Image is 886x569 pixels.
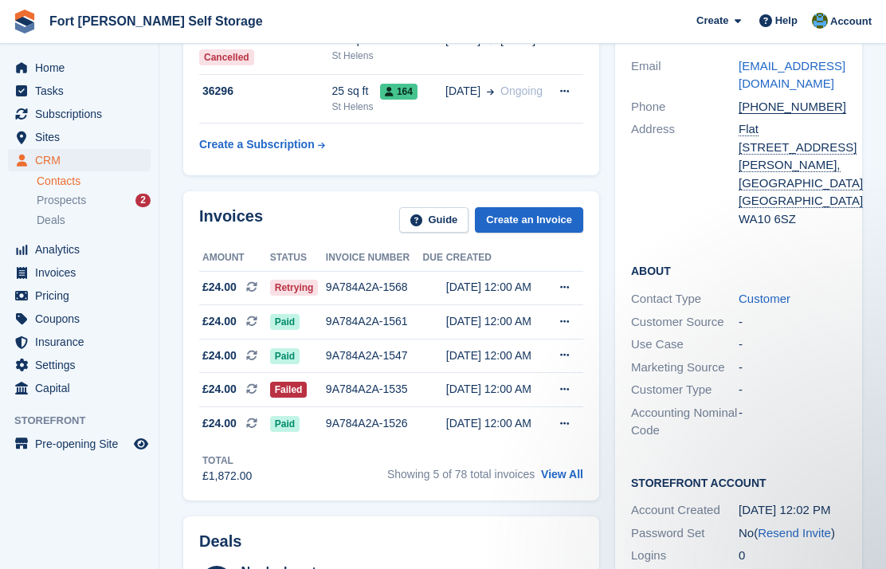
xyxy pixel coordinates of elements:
[199,207,263,233] h2: Invoices
[35,331,131,353] span: Insurance
[399,207,469,233] a: Guide
[739,501,846,520] div: [DATE] 12:02 PM
[270,416,300,432] span: Paid
[37,212,151,229] a: Deals
[500,84,543,97] span: Ongoing
[830,14,872,29] span: Account
[775,13,798,29] span: Help
[37,174,151,189] a: Contacts
[739,313,846,332] div: -
[541,468,583,481] a: View All
[326,245,423,271] th: Invoice number
[202,468,252,485] div: £1,872.00
[446,279,545,296] div: [DATE] 12:00 AM
[326,313,423,330] div: 9A784A2A-1561
[631,404,739,440] div: Accounting Nominal Code
[631,524,739,543] div: Password Set
[202,279,237,296] span: £24.00
[35,261,131,284] span: Invoices
[35,433,131,455] span: Pre-opening Site
[8,80,151,102] a: menu
[8,377,151,399] a: menu
[475,207,583,233] a: Create an Invoice
[199,532,241,551] h2: Deals
[331,100,380,114] div: St Helens
[8,354,151,376] a: menu
[35,354,131,376] span: Settings
[326,279,423,296] div: 9A784A2A-1568
[446,347,545,364] div: [DATE] 12:00 AM
[202,381,237,398] span: £24.00
[270,382,308,398] span: Failed
[631,501,739,520] div: Account Created
[631,262,846,278] h2: About
[446,313,545,330] div: [DATE] 12:00 AM
[43,8,269,34] a: Fort [PERSON_NAME] Self Storage
[739,381,846,399] div: -
[631,359,739,377] div: Marketing Source
[8,149,151,171] a: menu
[423,245,446,271] th: Due
[8,331,151,353] a: menu
[8,261,151,284] a: menu
[14,413,159,429] span: Storefront
[739,524,846,543] div: No
[35,284,131,307] span: Pricing
[631,336,739,354] div: Use Case
[380,84,418,100] span: 164
[446,245,545,271] th: Created
[35,238,131,261] span: Analytics
[199,245,270,271] th: Amount
[446,415,545,432] div: [DATE] 12:00 AM
[631,120,739,228] div: Address
[739,292,790,305] a: Customer
[387,468,535,481] span: Showing 5 of 78 total invoices
[35,149,131,171] span: CRM
[8,57,151,79] a: menu
[696,13,728,29] span: Create
[739,59,845,91] a: [EMAIL_ADDRESS][DOMAIN_NAME]
[739,336,846,354] div: -
[754,526,835,540] span: ( )
[8,433,151,455] a: menu
[35,57,131,79] span: Home
[13,10,37,33] img: stora-icon-8386f47178a22dfd0bd8f6a31ec36ba5ce8667c1dd55bd0f319d3a0aa187defe.svg
[445,83,480,100] span: [DATE]
[35,103,131,125] span: Subscriptions
[739,359,846,377] div: -
[37,213,65,228] span: Deals
[270,348,300,364] span: Paid
[8,308,151,330] a: menu
[812,13,828,29] img: Alex
[326,381,423,398] div: 9A784A2A-1535
[35,80,131,102] span: Tasks
[739,547,846,565] div: 0
[326,415,423,432] div: 9A784A2A-1526
[37,193,86,208] span: Prospects
[8,284,151,307] a: menu
[202,453,252,468] div: Total
[739,210,846,229] div: WA10 6SZ
[199,130,325,159] a: Create a Subscription
[202,347,237,364] span: £24.00
[37,192,151,209] a: Prospects 2
[331,83,380,100] div: 25 sq ft
[758,526,831,540] a: Resend Invite
[446,381,545,398] div: [DATE] 12:00 AM
[199,83,331,100] div: 36296
[35,126,131,148] span: Sites
[631,313,739,332] div: Customer Source
[202,415,237,432] span: £24.00
[8,238,151,261] a: menu
[202,313,237,330] span: £24.00
[631,474,846,490] h2: Storefront Account
[631,547,739,565] div: Logins
[35,308,131,330] span: Coupons
[631,57,739,93] div: Email
[631,381,739,399] div: Customer Type
[270,245,326,271] th: Status
[739,404,846,440] div: -
[270,280,319,296] span: Retrying
[199,49,254,65] div: Cancelled
[631,290,739,308] div: Contact Type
